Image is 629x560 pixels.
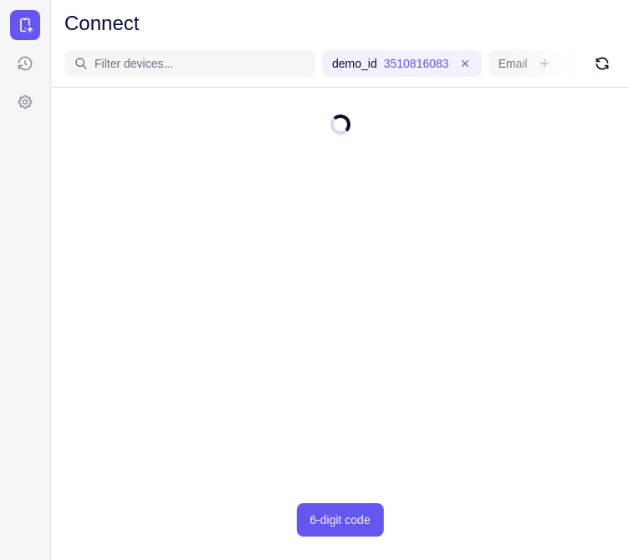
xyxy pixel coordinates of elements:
a: Settings [10,87,40,117]
h1: Connect [64,10,139,37]
input: Filter devices... [95,55,305,72]
a: Sessions [10,48,40,79]
label: demo_id [332,55,377,72]
a: Connect [10,10,40,40]
label: Email [499,55,528,72]
button: 6-digit code [296,503,383,537]
button: Refresh [589,50,616,77]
